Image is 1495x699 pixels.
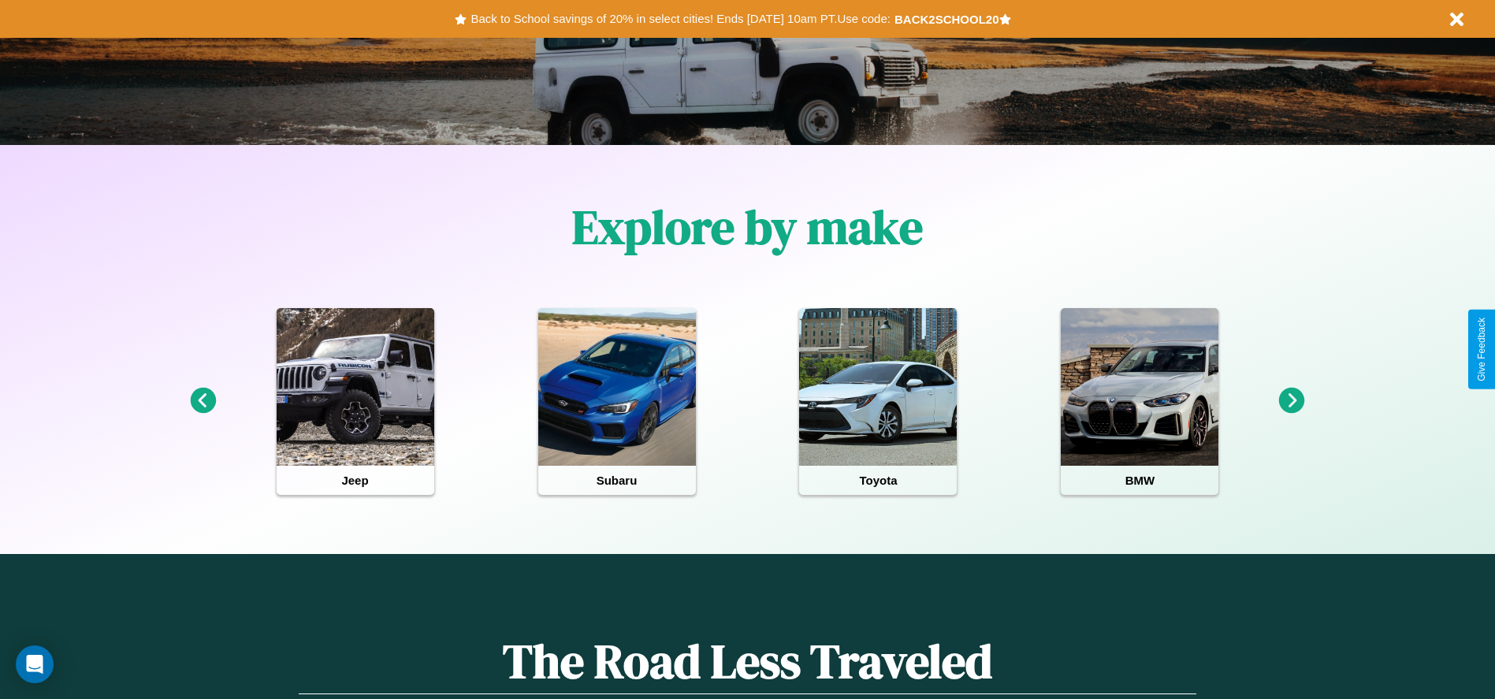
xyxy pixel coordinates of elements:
h4: Subaru [538,466,696,495]
b: BACK2SCHOOL20 [894,13,999,26]
h4: Jeep [277,466,434,495]
h4: Toyota [799,466,957,495]
h1: Explore by make [572,195,923,259]
button: Back to School savings of 20% in select cities! Ends [DATE] 10am PT.Use code: [467,8,894,30]
h1: The Road Less Traveled [299,629,1196,694]
div: Give Feedback [1476,318,1487,381]
h4: BMW [1061,466,1218,495]
div: Open Intercom Messenger [16,645,54,683]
